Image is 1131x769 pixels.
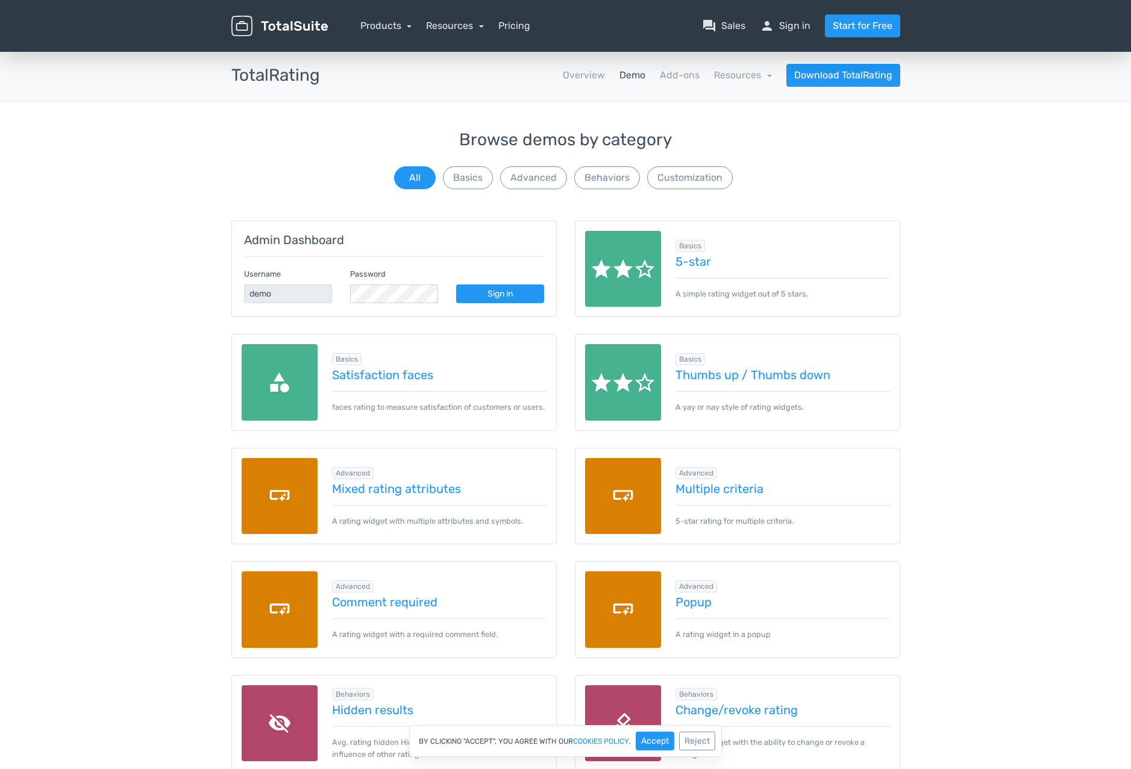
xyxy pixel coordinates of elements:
a: Resources [426,20,484,31]
div: By clicking "Accept", you agree with our . [409,725,722,757]
a: cookies policy [573,738,629,745]
a: Hidden results [332,703,547,717]
img: custom-fields.png.webp [585,571,662,648]
img: custom-fields.png.webp [585,458,662,535]
label: Password [350,268,386,280]
a: Demo [619,68,645,83]
img: custom-fields.png.webp [242,571,318,648]
a: Thumbs up / Thumbs down [675,368,890,381]
p: A simple rating widget out of 5 stars. [675,278,890,300]
img: blind-poll.png.webp [585,685,662,762]
span: Browse all in Basics [332,353,362,365]
span: Browse all in Advanced [675,467,717,479]
img: hidden-results.png.webp [242,685,318,762]
span: question_answer [702,19,716,33]
img: custom-fields.png.webp [242,458,318,535]
button: Basics [443,166,493,189]
h3: TotalRating [231,66,320,85]
span: Browse all in Advanced [332,580,374,592]
button: Behaviors [574,166,640,189]
span: Browse all in Behaviors [332,688,374,700]
button: All [394,166,436,189]
a: Download TotalRating [786,64,900,87]
a: Mixed rating attributes [332,482,547,495]
a: Change/revoke rating [675,703,890,717]
a: Popup [675,595,890,609]
h3: Browse demos by category [231,131,900,149]
p: faces rating to measure satisfaction of customers or users. [332,391,547,413]
label: Username [244,268,281,280]
button: Advanced [500,166,567,189]
button: Accept [636,732,674,750]
p: 5-star rating for multiple criteria. [675,505,890,527]
img: TotalSuite for WordPress [231,16,328,37]
a: Start for Free [825,14,900,37]
a: 5-star [675,255,890,268]
a: Multiple criteria [675,482,890,495]
span: Browse all in Advanced [675,580,717,592]
span: person [760,19,774,33]
a: question_answerSales [702,19,745,33]
h5: Admin Dashboard [244,233,544,246]
a: personSign in [760,19,810,33]
button: Customization [647,166,733,189]
button: Reject [679,732,715,750]
a: Overview [563,68,605,83]
p: A rating widget with a required comment field. [332,618,547,640]
p: A rating widget with multiple attributes and symbols. [332,505,547,527]
img: rate.png.webp [585,344,662,421]
img: categories.png.webp [242,344,318,421]
a: Pricing [498,19,530,33]
p: A rating widget in a popup [675,618,890,640]
a: Satisfaction faces [332,368,547,381]
a: Resources [714,69,772,81]
span: Browse all in Basics [675,240,705,252]
a: Sign in [456,284,544,303]
span: Browse all in Advanced [332,467,374,479]
a: Comment required [332,595,547,609]
span: Browse all in Basics [675,353,705,365]
p: A yay or nay style of rating widgets. [675,391,890,413]
a: Products [360,20,412,31]
span: Browse all in Behaviors [675,688,717,700]
a: Add-ons [660,68,700,83]
img: rate.png.webp [585,231,662,307]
